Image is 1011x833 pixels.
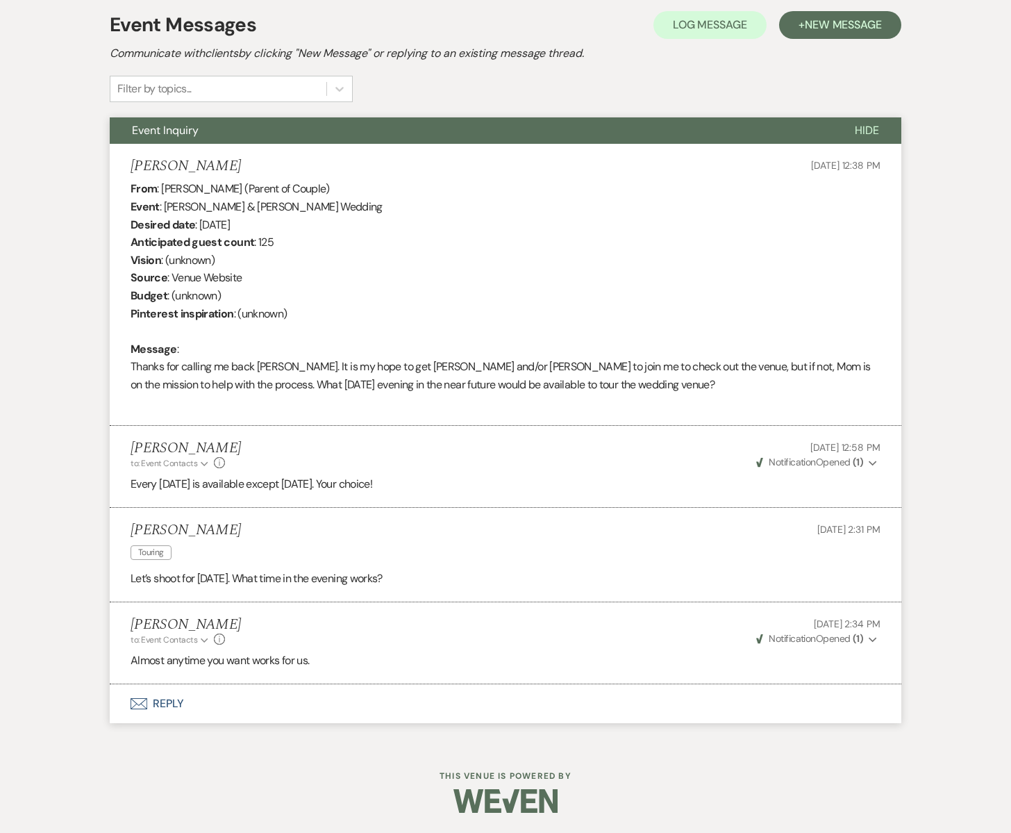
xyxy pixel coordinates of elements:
[131,475,880,493] p: Every [DATE] is available except [DATE]. Your choice!
[453,777,558,825] img: Weven Logo
[131,306,234,321] b: Pinterest inspiration
[855,123,879,138] span: Hide
[769,632,815,645] span: Notification
[131,440,241,457] h5: [PERSON_NAME]
[810,441,880,454] span: [DATE] 12:58 PM
[814,618,880,630] span: [DATE] 2:34 PM
[110,10,256,40] h1: Event Messages
[110,117,833,144] button: Event Inquiry
[811,159,880,172] span: [DATE] 12:38 PM
[756,456,863,468] span: Opened
[817,523,880,536] span: [DATE] 2:31 PM
[653,11,767,39] button: Log Message
[853,456,863,468] strong: ( 1 )
[833,117,901,144] button: Hide
[131,181,157,196] b: From
[131,288,167,303] b: Budget
[779,11,901,39] button: +New Message
[131,217,195,232] b: Desired date
[131,522,241,539] h5: [PERSON_NAME]
[131,570,880,588] p: Let’s shoot for [DATE]. What time in the evening works?
[805,17,882,32] span: New Message
[117,81,192,97] div: Filter by topics...
[131,457,210,470] button: to: Event Contacts
[131,270,167,285] b: Source
[131,199,160,214] b: Event
[131,458,197,469] span: to: Event Contacts
[131,158,241,175] h5: [PERSON_NAME]
[756,632,863,645] span: Opened
[131,652,880,670] p: Almost anytime you want works for us.
[131,253,161,267] b: Vision
[131,180,880,411] div: : [PERSON_NAME] (Parent of Couple) : [PERSON_NAME] & [PERSON_NAME] Wedding : [DATE] : 125 : (unkn...
[769,456,815,468] span: Notification
[110,45,901,62] h2: Communicate with clients by clicking "New Message" or replying to an existing message thread.
[131,616,241,634] h5: [PERSON_NAME]
[110,684,901,723] button: Reply
[131,342,177,356] b: Message
[131,634,210,646] button: to: Event Contacts
[131,634,197,645] span: to: Event Contacts
[131,545,172,560] span: Touring
[673,17,747,32] span: Log Message
[853,632,863,645] strong: ( 1 )
[132,123,199,138] span: Event Inquiry
[131,235,254,249] b: Anticipated guest count
[754,455,880,470] button: NotificationOpened (1)
[754,632,880,646] button: NotificationOpened (1)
